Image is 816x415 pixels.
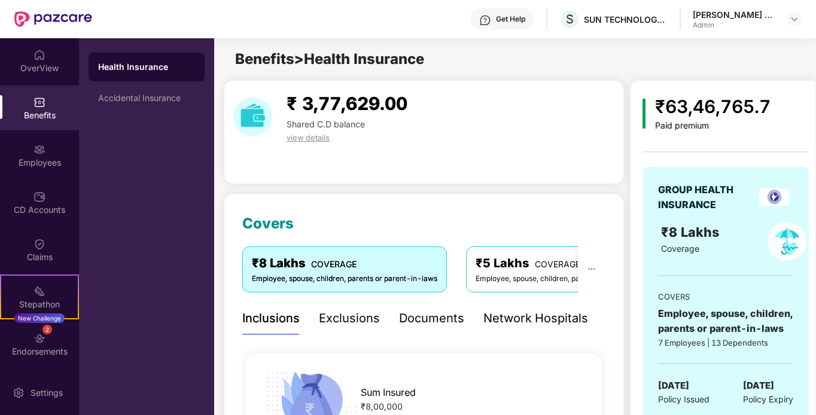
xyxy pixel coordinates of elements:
div: GROUP HEALTH INSURANCE [658,182,755,212]
img: svg+xml;base64,PHN2ZyBpZD0iQ0RfQWNjb3VudHMiIGRhdGEtbmFtZT0iQ0QgQWNjb3VudHMiIHhtbG5zPSJodHRwOi8vd3... [34,191,45,203]
div: Network Hospitals [483,309,588,328]
div: ₹5 Lakhs [476,254,661,273]
div: Health Insurance [98,61,195,73]
div: Settings [27,387,66,399]
img: New Pazcare Logo [14,11,92,27]
div: ₹8 Lakhs [252,254,437,273]
div: [PERSON_NAME] M S [693,9,777,20]
div: SUN TECHNOLOGY INTEGRATORS PRIVATE LIMITED [584,14,668,25]
span: Policy Issued [658,393,710,406]
span: Coverage [661,243,699,254]
span: ellipsis [587,265,596,273]
img: svg+xml;base64,PHN2ZyBpZD0iU2V0dGluZy0yMHgyMCIgeG1sbnM9Imh0dHA6Ly93d3cudzMub3JnLzIwMDAvc3ZnIiB3aW... [13,387,25,399]
div: Stepathon [1,298,78,310]
div: Admin [693,20,777,30]
div: Employee, spouse, children, parents or parent-in-laws [476,273,661,285]
div: ₹63,46,765.7 [655,93,771,121]
span: Benefits > Health Insurance [235,50,424,68]
img: svg+xml;base64,PHN2ZyBpZD0iQ2xhaW0iIHhtbG5zPSJodHRwOi8vd3d3LnczLm9yZy8yMDAwL3N2ZyIgd2lkdGg9IjIwIi... [34,238,45,250]
img: svg+xml;base64,PHN2ZyBpZD0iRW1wbG95ZWVzIiB4bWxucz0iaHR0cDovL3d3dy53My5vcmcvMjAwMC9zdmciIHdpZHRoPS... [34,144,45,155]
div: Accidental Insurance [98,93,195,103]
img: download [233,97,272,136]
span: view details [287,133,330,142]
span: Policy Expiry [743,393,793,406]
div: 2 [42,325,52,334]
div: ₹8,00,000 [361,400,586,413]
span: COVERAGE [535,259,580,269]
img: insurerLogo [759,188,790,206]
div: COVERS [658,291,793,303]
img: svg+xml;base64,PHN2ZyBpZD0iSG9tZSIgeG1sbnM9Imh0dHA6Ly93d3cudzMub3JnLzIwMDAvc3ZnIiB3aWR0aD0iMjAiIG... [34,49,45,61]
img: svg+xml;base64,PHN2ZyBpZD0iRHJvcGRvd24tMzJ4MzIiIHhtbG5zPSJodHRwOi8vd3d3LnczLm9yZy8yMDAwL3N2ZyIgd2... [790,14,799,24]
span: COVERAGE [311,259,357,269]
img: icon [643,99,646,129]
div: Exclusions [319,309,380,328]
img: svg+xml;base64,PHN2ZyBpZD0iSGVscC0zMngzMiIgeG1sbnM9Imh0dHA6Ly93d3cudzMub3JnLzIwMDAvc3ZnIiB3aWR0aD... [479,14,491,26]
span: Sum Insured [361,385,416,400]
div: 7 Employees | 13 Dependents [658,337,793,349]
button: ellipsis [578,246,605,292]
img: svg+xml;base64,PHN2ZyB4bWxucz0iaHR0cDovL3d3dy53My5vcmcvMjAwMC9zdmciIHdpZHRoPSIyMSIgaGVpZ2h0PSIyMC... [34,285,45,297]
div: Get Help [496,14,525,24]
div: Documents [399,309,464,328]
img: svg+xml;base64,PHN2ZyBpZD0iRW5kb3JzZW1lbnRzIiB4bWxucz0iaHR0cDovL3d3dy53My5vcmcvMjAwMC9zdmciIHdpZH... [34,332,45,344]
span: [DATE] [743,379,774,393]
div: Paid premium [655,121,771,131]
div: Inclusions [242,309,300,328]
span: [DATE] [658,379,689,393]
span: ₹8 Lakhs [661,224,723,240]
img: svg+xml;base64,PHN2ZyBpZD0iQmVuZWZpdHMiIHhtbG5zPSJodHRwOi8vd3d3LnczLm9yZy8yMDAwL3N2ZyIgd2lkdGg9Ij... [34,96,45,108]
span: Covers [242,215,294,232]
div: Employee, spouse, children, parents or parent-in-laws [252,273,437,285]
img: policyIcon [768,222,806,261]
div: New Challenge [14,313,65,323]
div: Employee, spouse, children, parents or parent-in-laws [658,306,793,336]
span: ₹ 3,77,629.00 [287,93,407,114]
span: Shared C.D balance [287,119,365,129]
span: S [566,12,574,26]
